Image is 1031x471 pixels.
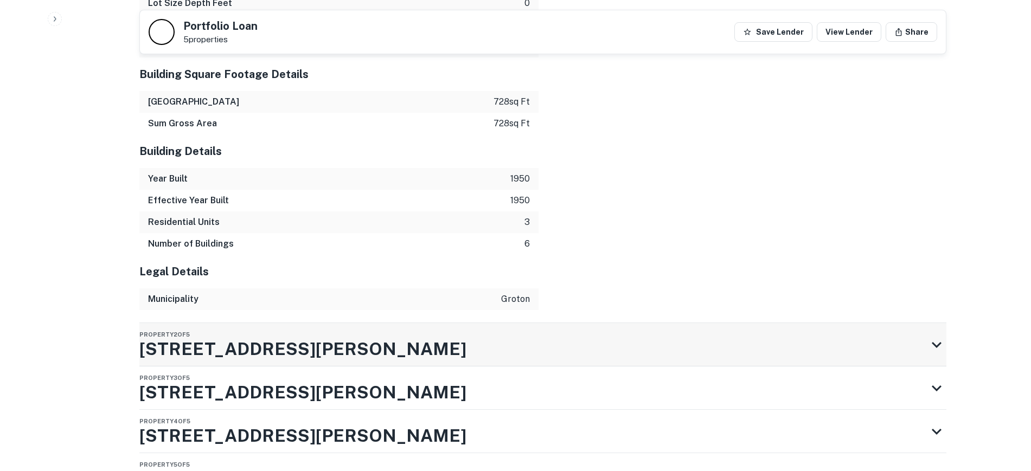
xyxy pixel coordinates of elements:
[501,293,530,306] p: groton
[148,237,234,250] h6: Number of Buildings
[494,95,530,108] p: 728 sq ft
[510,194,530,207] p: 1950
[510,172,530,185] p: 1950
[139,143,539,159] h5: Building Details
[886,22,937,42] button: Share
[139,461,190,468] span: Property 5 of 5
[139,66,539,82] h5: Building Square Footage Details
[977,384,1031,436] iframe: Chat Widget
[183,35,258,44] p: 5 properties
[139,418,190,424] span: Property 4 of 5
[148,117,217,130] h6: Sum Gross Area
[148,194,229,207] h6: Effective Year Built
[524,237,530,250] p: 6
[139,323,946,366] div: Property2of5[STREET_ADDRESS][PERSON_NAME]
[524,216,530,229] p: 3
[148,172,188,185] h6: Year Built
[139,263,539,280] h5: Legal Details
[139,379,466,405] h3: [STREET_ADDRESS][PERSON_NAME]
[139,366,946,410] div: Property3of5[STREET_ADDRESS][PERSON_NAME]
[139,336,466,362] h3: [STREET_ADDRESS][PERSON_NAME]
[817,22,881,42] a: View Lender
[734,22,812,42] button: Save Lender
[494,117,530,130] p: 728 sq ft
[139,331,190,338] span: Property 2 of 5
[139,375,190,381] span: Property 3 of 5
[139,423,466,449] h3: [STREET_ADDRESS][PERSON_NAME]
[148,95,239,108] h6: [GEOGRAPHIC_DATA]
[183,21,258,31] h5: Portfolio Loan
[148,293,198,306] h6: Municipality
[139,410,946,453] div: Property4of5[STREET_ADDRESS][PERSON_NAME]
[148,216,220,229] h6: Residential Units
